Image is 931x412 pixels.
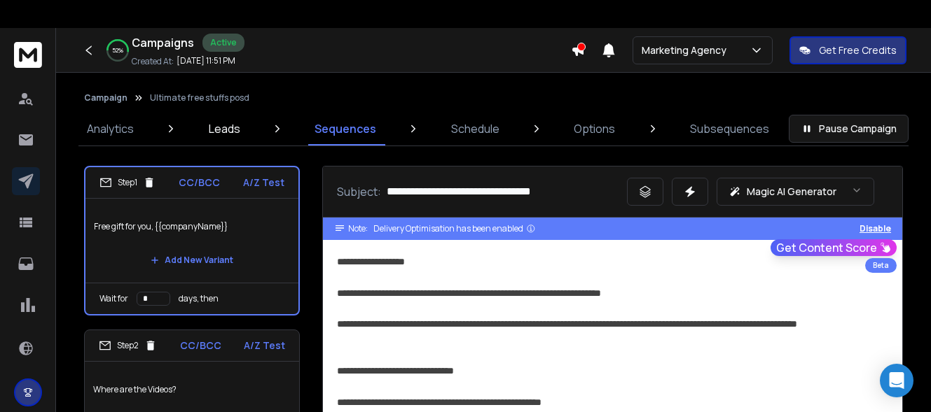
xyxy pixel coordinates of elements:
[819,43,897,57] p: Get Free Credits
[574,120,615,137] p: Options
[180,339,221,353] p: CC/BCC
[642,43,732,57] p: Marketing Agency
[789,36,906,64] button: Get Free Credits
[99,293,128,304] p: Wait for
[150,92,249,104] p: Ultimate free stuffs posd
[87,120,134,137] p: Analytics
[373,223,536,234] div: Delivery Optimisation has been enabled
[348,223,368,234] span: Note:
[443,112,508,145] a: Schedule
[84,92,127,104] button: Campaign
[94,207,290,246] p: Free gift for you, {{companyName}}
[99,339,157,352] div: Step 2
[177,55,235,66] p: [DATE] 11:51 PM
[337,183,381,200] p: Subject:
[132,56,174,67] p: Created At:
[84,166,300,315] li: Step1CC/BCCA/Z TestFree gift for you, {{companyName}}Add New VariantWait fordays, then
[690,120,769,137] p: Subsequences
[306,112,385,145] a: Sequences
[747,185,836,199] p: Magic AI Generator
[880,364,913,397] div: Open Intercom Messenger
[789,115,909,143] button: Pause Campaign
[112,46,123,55] p: 52 %
[202,34,244,52] div: Active
[771,239,897,256] button: Get Content Score
[99,176,156,189] div: Step 1
[209,120,240,137] p: Leads
[132,34,194,51] h1: Campaigns
[139,246,244,274] button: Add New Variant
[93,370,291,409] p: Where are the Videos?
[243,176,284,190] p: A/Z Test
[179,293,219,304] p: days, then
[179,176,220,190] p: CC/BCC
[78,112,142,145] a: Analytics
[865,258,897,273] div: Beta
[860,223,891,234] button: Disable
[682,112,778,145] a: Subsequences
[200,112,249,145] a: Leads
[565,112,623,145] a: Options
[315,120,376,137] p: Sequences
[244,339,285,353] p: A/Z Test
[451,120,499,137] p: Schedule
[717,178,874,206] button: Magic AI Generator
